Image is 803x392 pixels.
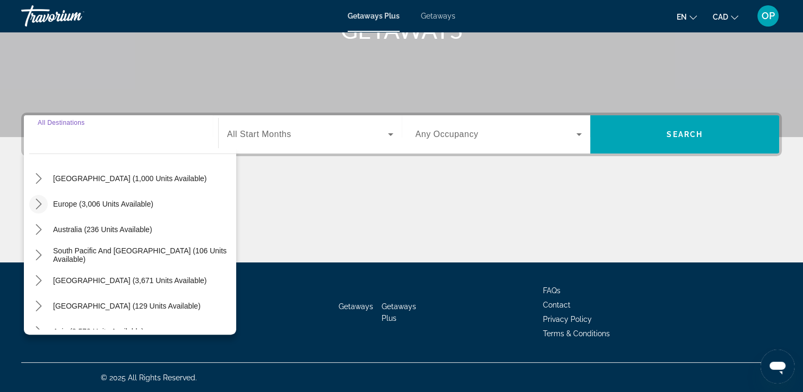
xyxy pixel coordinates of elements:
[713,9,738,24] button: Change currency
[48,169,212,188] button: Select destination: Caribbean & Atlantic Islands (1,000 units available)
[29,195,48,214] button: Toggle Europe (3,006 units available) submenu
[382,302,416,322] a: Getaways Plus
[48,220,158,239] button: Select destination: Australia (236 units available)
[29,297,48,316] button: Toggle Central America (129 units available) submenu
[24,115,779,154] div: Search widget
[53,302,201,310] span: [GEOGRAPHIC_DATA] (129 units available)
[53,246,231,263] span: South Pacific and [GEOGRAPHIC_DATA] (106 units available)
[543,315,592,323] a: Privacy Policy
[53,174,206,183] span: [GEOGRAPHIC_DATA] (1,000 units available)
[543,301,571,309] a: Contact
[421,12,455,20] a: Getaways
[761,350,795,384] iframe: Button to launch messaging window
[53,276,206,285] span: [GEOGRAPHIC_DATA] (3,671 units available)
[21,2,127,30] a: Travorium
[53,200,153,208] span: Europe (3,006 units available)
[677,13,687,21] span: en
[29,169,48,188] button: Toggle Caribbean & Atlantic Islands (1,000 units available) submenu
[590,115,779,154] button: Search
[48,296,206,316] button: Select destination: Central America (129 units available)
[48,245,236,265] button: Select destination: South Pacific and Oceania (106 units available)
[416,130,479,139] span: Any Occupancy
[48,322,149,341] button: Select destination: Asia (2,572 units available)
[53,225,152,234] span: Australia (236 units available)
[101,373,197,382] span: © 2025 All Rights Reserved.
[543,329,610,338] a: Terms & Conditions
[667,130,703,139] span: Search
[29,220,48,239] button: Toggle Australia (236 units available) submenu
[38,129,204,141] input: Select destination
[38,119,85,126] span: All Destinations
[762,11,775,21] span: OP
[29,271,48,290] button: Toggle South America (3,671 units available) submenu
[53,327,144,336] span: Asia (2,572 units available)
[677,9,697,24] button: Change language
[227,130,291,139] span: All Start Months
[713,13,728,21] span: CAD
[339,302,373,311] a: Getaways
[543,286,560,295] a: FAQs
[48,271,212,290] button: Select destination: South America (3,671 units available)
[48,194,159,214] button: Select destination: Europe (3,006 units available)
[29,322,48,341] button: Toggle Asia (2,572 units available) submenu
[29,246,48,265] button: Toggle South Pacific and Oceania (106 units available) submenu
[754,5,782,27] button: User Menu
[24,148,236,335] div: Destination options
[348,12,400,20] a: Getaways Plus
